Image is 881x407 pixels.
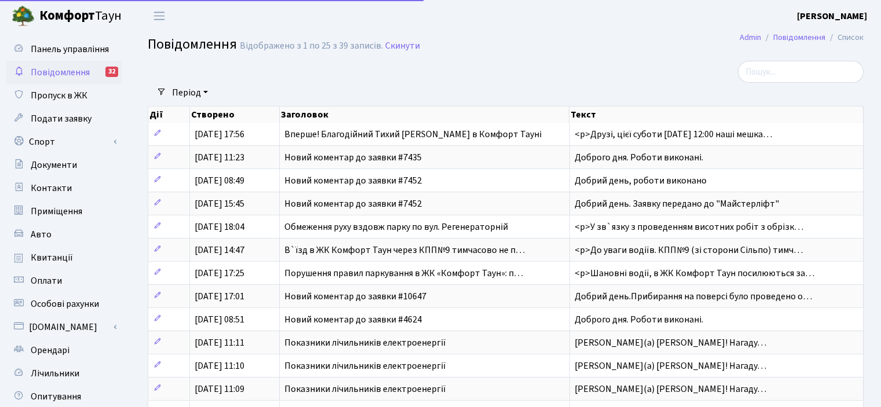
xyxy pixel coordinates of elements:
a: Подати заявку [6,107,122,130]
span: Квитанції [31,251,73,264]
span: Доброго дня. Роботи виконані. [575,313,703,326]
span: <p>До уваги водіїв. КПП№9 (зі сторони Сільпо) тимч… [575,244,803,256]
a: Документи [6,153,122,177]
span: Новий коментар до заявки #7452 [284,197,422,210]
li: Список [825,31,864,44]
span: [DATE] 08:51 [195,313,244,326]
button: Переключити навігацію [145,6,174,25]
a: Орендарі [6,339,122,362]
a: Повідомлення32 [6,61,122,84]
span: Повідомлення [31,66,90,79]
span: Доброго дня. Роботи виконані. [575,151,703,164]
a: Спорт [6,130,122,153]
div: Відображено з 1 по 25 з 39 записів. [240,41,383,52]
span: <p>Шановні водії, в ЖК Комфорт Таун посилюються за… [575,267,814,280]
a: Панель управління [6,38,122,61]
span: [DATE] 11:23 [195,151,244,164]
span: Повідомлення [148,34,237,54]
a: Admin [740,31,761,43]
span: [DATE] 18:04 [195,221,244,233]
th: Заголовок [280,107,569,123]
span: [DATE] 17:56 [195,128,244,141]
a: Контакти [6,177,122,200]
span: Подати заявку [31,112,92,125]
a: Лічильники [6,362,122,385]
span: [DATE] 15:45 [195,197,244,210]
span: [DATE] 17:25 [195,267,244,280]
b: [PERSON_NAME] [797,10,867,23]
a: Оплати [6,269,122,292]
span: [DATE] 08:49 [195,174,244,187]
a: Квитанції [6,246,122,269]
a: Приміщення [6,200,122,223]
span: Показники лічильників електроенергії [284,383,446,395]
span: Орендарі [31,344,70,357]
span: В`їзд в ЖК Комфорт Таун через КПП№9 тимчасово не п… [284,244,525,256]
span: Показники лічильників електроенергії [284,336,446,349]
span: Добрий день.Прибирання на поверсі було проведено о… [575,290,812,303]
span: Показники лічильників електроенергії [284,360,446,372]
span: [PERSON_NAME](а) [PERSON_NAME]! Нагаду… [575,360,766,372]
span: <p>У зв`язку з проведенням висотних робіт з обрізк… [575,221,803,233]
img: logo.png [12,5,35,28]
a: Пропуск в ЖК [6,84,122,107]
a: [PERSON_NAME] [797,9,867,23]
span: Новий коментар до заявки #4624 [284,313,422,326]
th: Створено [190,107,280,123]
span: Вперше! Благодійний Тихий [PERSON_NAME] в Комфорт Тауні [284,128,542,141]
a: [DOMAIN_NAME] [6,316,122,339]
span: [DATE] 17:01 [195,290,244,303]
a: Період [167,83,213,102]
th: Текст [569,107,863,123]
span: Особові рахунки [31,298,99,310]
span: Оплати [31,274,62,287]
span: Приміщення [31,205,82,218]
span: [DATE] 11:10 [195,360,244,372]
span: <p>Друзі, цієї суботи [DATE] 12:00 наші мешка… [575,128,772,141]
span: Добрий день. Заявку передано до "Майстерліфт" [575,197,779,210]
span: Обмеження руху вздовж парку по вул. Регенераторній [284,221,508,233]
span: Авто [31,228,52,241]
b: Комфорт [39,6,95,25]
a: Повідомлення [773,31,825,43]
span: Лічильники [31,367,79,380]
a: Авто [6,223,122,246]
th: Дії [148,107,190,123]
span: Новий коментар до заявки #10647 [284,290,426,303]
div: 32 [105,67,118,77]
a: Особові рахунки [6,292,122,316]
span: [PERSON_NAME](а) [PERSON_NAME]! Нагаду… [575,336,766,349]
span: [PERSON_NAME](а) [PERSON_NAME]! Нагаду… [575,383,766,395]
span: Панель управління [31,43,109,56]
span: Опитування [31,390,81,403]
a: Скинути [385,41,420,52]
input: Пошук... [738,61,864,83]
span: [DATE] 14:47 [195,244,244,256]
span: Добрий день, роботи виконано [575,174,707,187]
span: [DATE] 11:11 [195,336,244,349]
span: Контакти [31,182,72,195]
nav: breadcrumb [722,25,881,50]
span: Новий коментар до заявки #7452 [284,174,422,187]
span: Пропуск в ЖК [31,89,87,102]
span: Документи [31,159,77,171]
span: [DATE] 11:09 [195,383,244,395]
span: Новий коментар до заявки #7435 [284,151,422,164]
span: Таун [39,6,122,26]
span: Порушення правил паркування в ЖК «Комфорт Таун»: п… [284,267,523,280]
